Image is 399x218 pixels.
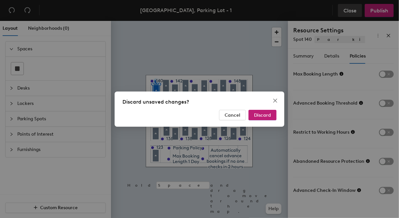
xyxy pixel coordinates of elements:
[248,110,277,120] button: Discard
[122,98,277,106] div: Discard unsaved changes?
[270,98,280,103] span: Close
[270,95,280,106] button: Close
[254,112,271,118] span: Discard
[273,98,278,103] span: close
[219,110,246,120] button: Cancel
[225,112,240,118] span: Cancel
